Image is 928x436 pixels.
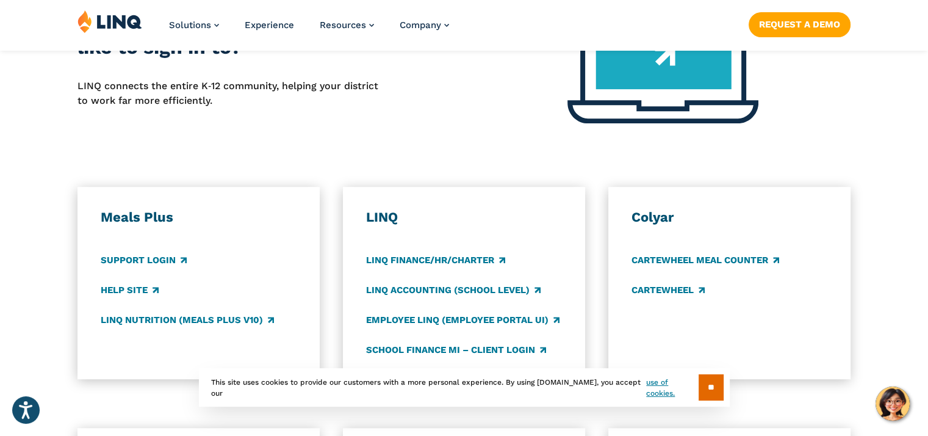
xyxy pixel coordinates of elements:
a: Experience [245,20,294,31]
span: Solutions [169,20,211,31]
span: Company [400,20,441,31]
a: Help Site [101,283,159,297]
h3: Meals Plus [101,209,297,226]
img: LINQ | K‑12 Software [77,10,142,33]
a: School Finance MI – Client Login [366,343,546,357]
a: Company [400,20,449,31]
a: Request a Demo [749,12,851,37]
a: LINQ Nutrition (Meals Plus v10) [101,313,274,327]
a: CARTEWHEEL Meal Counter [631,253,779,267]
button: Hello, have a question? Let’s chat. [876,387,910,421]
a: Solutions [169,20,219,31]
span: Resources [320,20,366,31]
h3: LINQ [366,209,562,226]
a: LINQ Accounting (school level) [366,283,541,297]
nav: Primary Navigation [169,10,449,50]
a: LINQ Finance/HR/Charter [366,253,505,267]
a: Resources [320,20,374,31]
p: LINQ connects the entire K‑12 community, helping your district to work far more efficiently. [77,79,386,109]
h3: Colyar [631,209,827,226]
a: Support Login [101,253,187,267]
nav: Button Navigation [749,10,851,37]
a: Employee LINQ (Employee Portal UI) [366,313,559,327]
div: This site uses cookies to provide our customers with a more personal experience. By using [DOMAIN... [199,368,730,407]
a: CARTEWHEEL [631,283,705,297]
a: use of cookies. [646,377,698,399]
